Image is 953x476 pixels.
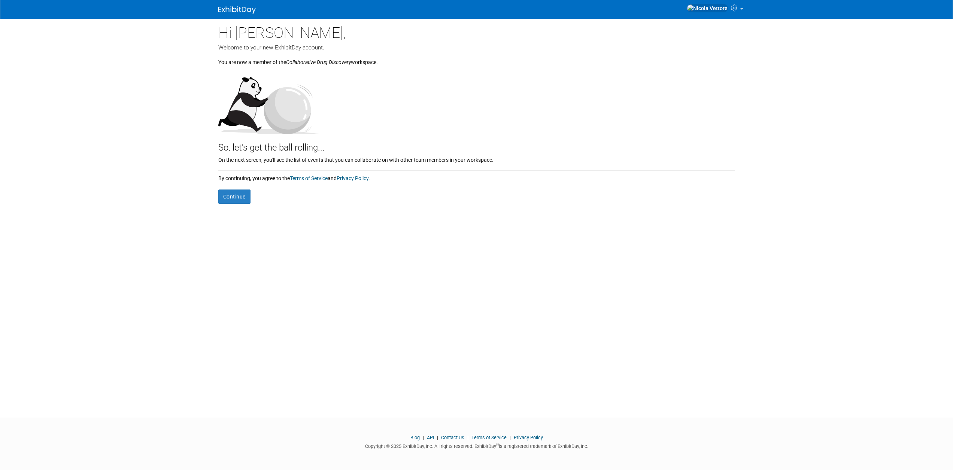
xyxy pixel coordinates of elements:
div: Welcome to your new ExhibitDay account. [218,43,735,52]
img: Let's get the ball rolling [218,70,319,134]
button: Continue [218,190,251,204]
div: By continuing, you agree to the and . [218,171,735,182]
a: Privacy Policy [337,175,368,181]
a: Terms of Service [290,175,328,181]
a: Terms of Service [471,435,507,440]
div: Hi [PERSON_NAME], [218,19,735,43]
span: | [508,435,513,440]
a: Contact Us [441,435,464,440]
a: Privacy Policy [514,435,543,440]
div: So, let's get the ball rolling... [218,134,735,154]
img: Nicola Vettore [687,4,728,12]
span: | [435,435,440,440]
i: Collaborative Drug Discovery [286,59,351,65]
div: On the next screen, you'll see the list of events that you can collaborate on with other team mem... [218,154,735,164]
sup: ® [496,443,499,447]
a: Blog [410,435,420,440]
img: ExhibitDay [218,6,256,14]
span: | [421,435,426,440]
div: You are now a member of the workspace. [218,52,735,66]
span: | [465,435,470,440]
a: API [427,435,434,440]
